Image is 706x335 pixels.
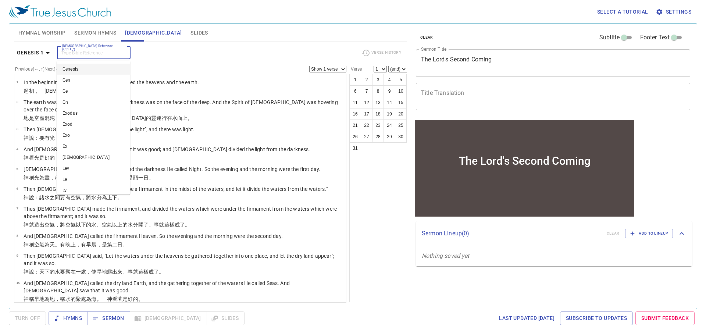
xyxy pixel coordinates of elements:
[372,120,384,131] button: 23
[49,311,88,325] button: Hymns
[59,49,116,57] input: Type Bible Reference
[16,167,18,171] span: 5
[384,131,395,143] button: 29
[57,174,130,185] li: Le
[361,131,372,143] button: 27
[594,5,651,19] button: Select a tutorial
[39,175,154,181] wh216: 為晝
[16,80,18,84] span: 1
[34,242,128,247] wh7121: 空氣
[57,163,130,174] li: Lev
[395,108,407,120] button: 20
[117,242,128,247] wh8145: 日
[55,135,86,141] wh216: ，就有了光
[55,115,193,121] wh922: ，淵
[76,222,190,228] wh7549: 以下
[361,120,372,131] button: 22
[384,97,395,108] button: 14
[372,108,384,120] button: 18
[29,135,86,141] wh430: 說
[361,97,372,108] button: 12
[29,296,143,302] wh430: 稱
[349,74,361,86] button: 1
[60,269,164,275] wh4325: 要聚在
[97,296,143,302] wh3220: 。 神
[384,85,395,97] button: 9
[654,5,694,19] button: Settings
[384,74,395,86] button: 4
[44,115,193,121] wh8414: 混沌
[24,87,199,95] p: 起初
[395,97,407,108] button: 15
[39,155,102,161] wh216: 是好的
[29,155,102,161] wh430: 看
[416,33,438,42] button: clear
[185,222,190,228] wh3651: 。
[117,175,154,181] wh1242: ，這是頭一
[57,152,130,163] li: [DEMOGRAPHIC_DATA]
[34,269,164,275] wh559: ：天
[122,242,128,247] wh3117: 。
[81,296,143,302] wh4723: 處為海
[102,269,164,275] wh3004: 地露出來
[395,85,407,97] button: 10
[24,232,282,240] p: And [DEMOGRAPHIC_DATA] called the firmament Heaven. So the evening and the morning were the secon...
[93,314,124,323] span: Sermon
[416,221,692,246] div: Sermon Lineup(0)clearAdd to Lineup
[55,222,190,228] wh7549: ，將空氣
[57,75,130,86] li: Gen
[143,175,154,181] wh259: 日
[112,296,143,302] wh430: 看著
[413,118,636,218] iframe: from-child
[44,269,164,275] wh8064: 下的水
[57,64,130,75] li: Genesis
[97,222,190,228] wh4325: 、空氣
[50,135,86,141] wh1961: 光
[74,28,116,38] span: Sermon Hymns
[76,269,164,275] wh413: 一
[16,234,18,238] span: 8
[9,5,111,18] img: True Jesus Church
[361,108,372,120] button: 17
[29,195,123,200] wh430: 說
[34,88,125,94] wh7225: ， [DEMOGRAPHIC_DATA]
[57,130,130,141] li: Exo
[24,295,344,303] p: 神
[372,85,384,97] button: 8
[24,79,199,86] p: In the beginning [DEMOGRAPHIC_DATA] created the heavens and the earth.
[640,33,670,42] span: Footer Text
[57,86,130,97] li: Ge
[138,296,143,302] wh2896: 。
[16,281,20,285] span: 10
[16,127,18,131] span: 3
[421,56,685,70] textarea: The Lord's Second Coming
[16,206,18,210] span: 7
[190,28,208,38] span: Slides
[57,119,130,130] li: Exod
[16,253,18,257] span: 9
[422,252,470,259] i: Nothing saved yet
[149,175,154,181] wh3117: 。
[625,229,673,238] button: Add to Lineup
[24,165,320,173] p: [DEMOGRAPHIC_DATA] called the light Day, and the darkness He called Night. So the evening and the...
[44,222,190,228] wh6213: 空氣
[395,120,407,131] button: 25
[182,115,193,121] wh6440: 上
[34,296,143,302] wh7121: 旱地
[44,242,128,247] wh7549: 為天
[24,114,344,122] p: 地
[422,229,601,238] p: Sermon Lineup ( 0 )
[34,155,102,161] wh7220: 光
[86,222,190,228] wh8478: 的水
[81,195,122,200] wh7549: ，將水
[499,314,555,323] span: Last updated [DATE]
[55,155,101,161] wh2896: ，就把光
[17,48,44,57] b: Genesis 1
[57,97,130,108] li: Gn
[630,230,668,237] span: Add to Lineup
[97,195,123,200] wh4325: 分
[29,242,128,247] wh430: 稱
[349,131,361,143] button: 26
[71,115,193,121] wh6440: 黑暗
[97,242,128,247] wh1242: ，是第二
